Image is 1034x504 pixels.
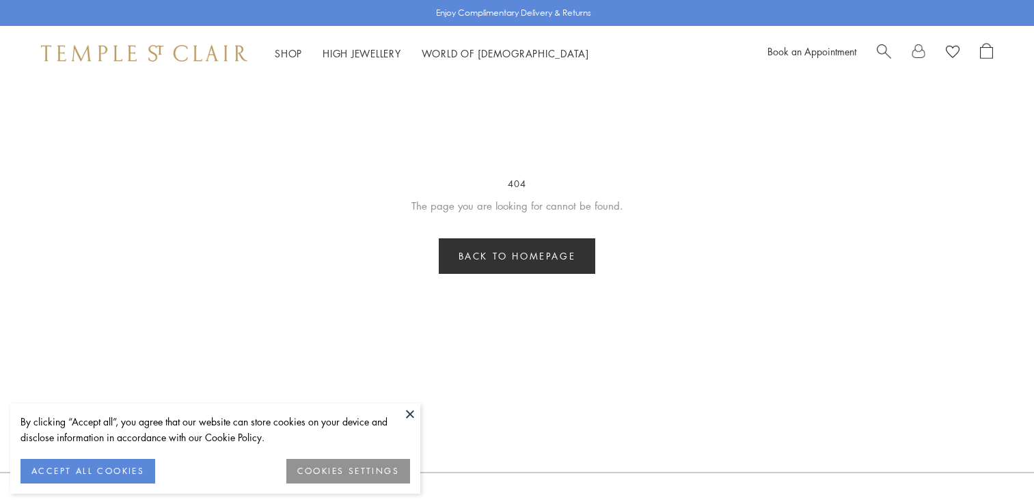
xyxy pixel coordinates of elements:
[286,459,410,484] button: COOKIES SETTINGS
[439,238,596,274] a: Back to homepage
[877,43,891,64] a: Search
[21,459,155,484] button: ACCEPT ALL COOKIES
[275,45,589,62] nav: Main navigation
[55,197,979,214] p: The page you are looking for cannot be found.
[966,440,1020,490] iframe: Gorgias live chat messenger
[980,43,993,64] a: Open Shopping Bag
[767,44,856,58] a: Book an Appointment
[55,176,979,191] h3: 404
[946,43,960,64] a: View Wishlist
[275,46,302,60] a: ShopShop
[41,45,247,61] img: Temple St. Clair
[21,414,410,445] div: By clicking “Accept all”, you agree that our website can store cookies on your device and disclos...
[323,46,401,60] a: High JewelleryHigh Jewellery
[422,46,589,60] a: World of [DEMOGRAPHIC_DATA]World of [DEMOGRAPHIC_DATA]
[436,6,591,20] p: Enjoy Complimentary Delivery & Returns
